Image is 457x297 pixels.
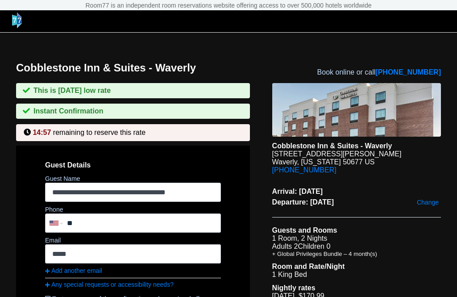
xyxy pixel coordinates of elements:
img: hotel image [272,83,441,137]
a: Change [415,197,441,208]
li: Adults 2 [272,243,441,251]
h1: Cobblestone Inn & Suites - Waverly [16,62,294,74]
b: Room and Rate/Night [272,263,345,270]
a: Any special requests or accessibility needs? [45,281,221,288]
span: Book online or call [317,68,441,76]
span: Arrival: [DATE] [272,188,441,196]
label: Guest Name [45,175,80,182]
li: 1 King Bed [272,271,441,279]
div: Instant Confirmation [16,104,250,119]
span: Children 0 [298,243,330,250]
div: United States: +1 [46,214,65,232]
span: 14:57 [33,129,51,136]
a: Add another email [45,267,221,274]
span: 50677 [343,158,363,166]
label: Phone [45,206,63,213]
li: + Global Privileges Bundle – 4 month(s) [272,251,441,257]
a: [PHONE_NUMBER] [272,166,337,174]
div: Cobblestone Inn & Suites - Waverly [272,142,441,150]
span: remaining to reserve this rate [53,129,145,136]
b: Nightly rates [272,284,316,292]
div: [STREET_ADDRESS][PERSON_NAME] [272,150,441,158]
span: US [365,158,374,166]
img: logo-header-small.png [12,13,22,28]
span: Guest Details [45,161,221,169]
div: This is [DATE] low rate [16,83,250,98]
span: [US_STATE] [301,158,341,166]
span: Waverly, [272,158,299,166]
li: 1 Room, 2 Nights [272,234,441,243]
a: [PHONE_NUMBER] [375,68,441,76]
b: Guests and Rooms [272,226,337,234]
span: Departure: [DATE] [272,198,441,206]
label: Email [45,237,61,244]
